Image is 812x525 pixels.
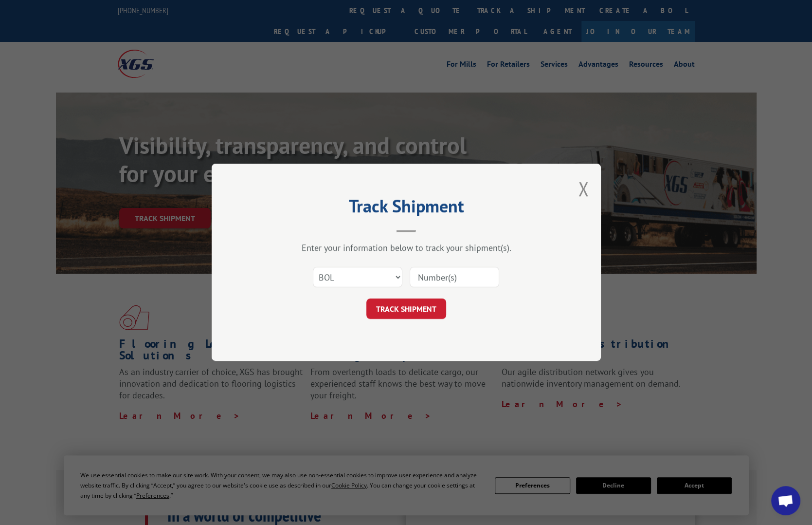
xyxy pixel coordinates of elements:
[260,243,552,254] div: Enter your information below to track your shipment(s).
[366,299,446,319] button: TRACK SHIPMENT
[260,199,552,218] h2: Track Shipment
[578,176,589,202] button: Close modal
[410,267,499,288] input: Number(s)
[771,486,800,515] div: Open chat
